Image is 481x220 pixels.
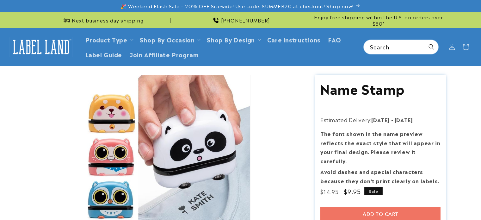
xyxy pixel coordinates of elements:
h1: Name Stamp [320,80,441,97]
summary: Product Type [82,32,136,47]
span: Next business day shipping [72,17,144,23]
span: Join Affiliate Program [130,51,199,58]
a: Product Type [85,35,127,44]
span: Sale [364,187,383,195]
span: Label Guide [85,51,122,58]
div: Announcement [311,12,446,28]
s: $14.95 [320,188,339,195]
a: Shop By Design [207,35,255,44]
a: Join Affiliate Program [126,47,202,62]
span: FAQ [328,36,341,43]
a: Care instructions [263,32,324,47]
summary: Shop By Occasion [136,32,203,47]
span: Shop By Occasion [140,36,195,43]
div: Announcement [35,12,170,28]
span: 🎉 Weekend Flash Sale – 20% OFF Sitewide! Use code: SUMMER20 at checkout! Shop now! [120,3,354,9]
summary: Shop By Design [203,32,263,47]
p: Estimated Delivery: [320,115,441,124]
img: Label Land [9,37,73,57]
a: Label Guide [82,47,126,62]
button: Search [424,40,438,54]
span: Enjoy free shipping within the U.S. on orders over $50* [311,14,446,26]
strong: The font shown in the name preview reflects the exact style that will appear in your final design... [320,130,440,165]
strong: - [391,116,393,123]
a: Label Land [7,35,75,59]
strong: [DATE] [371,116,390,123]
span: Care instructions [267,36,320,43]
strong: Avoid dashes and special characters because they don’t print clearly on labels. [320,168,439,185]
a: FAQ [324,32,345,47]
span: [PHONE_NUMBER] [221,17,270,23]
span: $9.95 [344,187,361,196]
div: Announcement [173,12,308,28]
strong: [DATE] [395,116,413,123]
